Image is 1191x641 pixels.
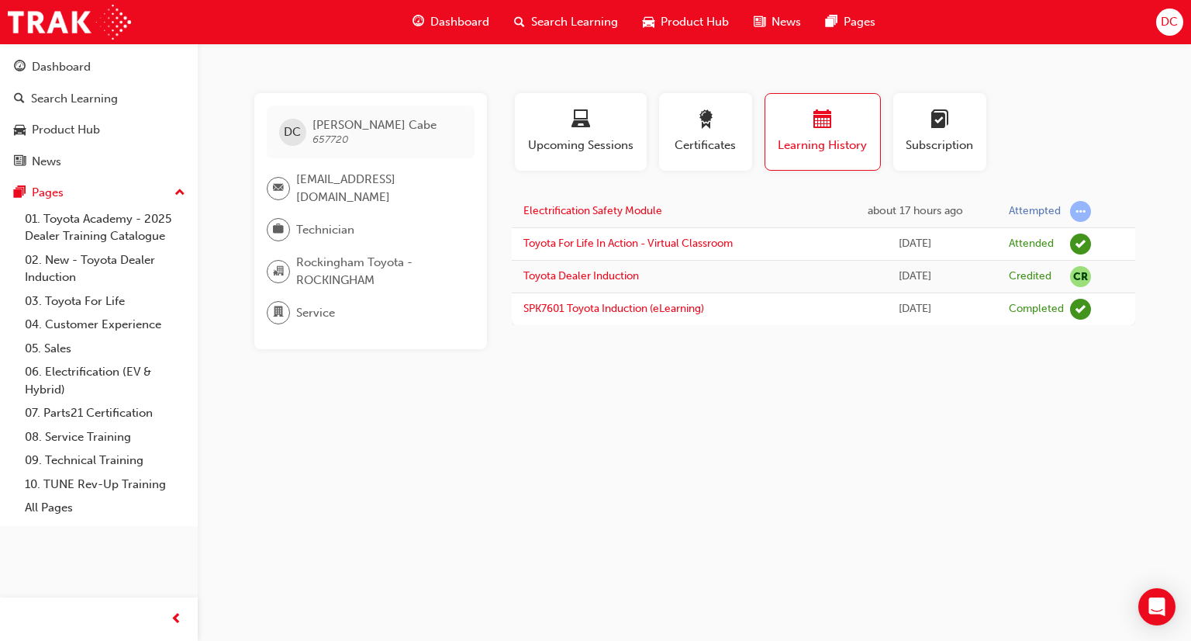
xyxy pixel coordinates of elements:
span: learningplan-icon [930,110,949,131]
span: Certificates [671,137,740,154]
span: Search Learning [531,13,618,31]
a: 01. Toyota Academy - 2025 Dealer Training Catalogue [19,207,192,248]
div: Thu Aug 21 2025 16:39:27 GMT+0800 (Australian Western Standard Time) [844,203,986,220]
a: 04. Customer Experience [19,313,192,337]
a: car-iconProduct Hub [630,6,741,38]
a: 10. TUNE Rev-Up Training [19,473,192,497]
a: news-iconNews [741,6,813,38]
button: Pages [6,178,192,207]
span: DC [284,123,301,141]
a: 02. New - Toyota Dealer Induction [19,248,192,289]
span: Rockingham Toyota - ROCKINGHAM [296,254,462,289]
a: Dashboard [6,53,192,81]
span: Learning History [777,137,868,154]
span: Service [296,304,335,322]
span: Pages [844,13,875,31]
button: Upcoming Sessions [515,93,647,171]
div: Wed Apr 02 2025 12:00:00 GMT+0800 (Australian Western Standard Time) [844,235,986,253]
div: Open Intercom Messenger [1138,588,1175,625]
div: Search Learning [31,90,118,108]
span: car-icon [643,12,654,32]
span: News [772,13,801,31]
div: Credited [1009,269,1051,284]
a: 09. Technical Training [19,449,192,473]
span: calendar-icon [813,110,832,131]
span: pages-icon [14,186,26,200]
button: DashboardSearch LearningProduct HubNews [6,50,192,178]
span: department-icon [273,303,284,323]
a: All Pages [19,496,192,520]
a: pages-iconPages [813,6,888,38]
div: Attempted [1009,204,1061,219]
span: Product Hub [661,13,729,31]
div: Completed [1009,302,1064,317]
span: search-icon [14,92,25,106]
a: Toyota For Life In Action - Virtual Classroom [523,237,733,250]
span: [PERSON_NAME] Cabe [312,118,437,132]
img: Trak [8,5,131,40]
a: Product Hub [6,116,192,144]
button: Certificates [659,93,752,171]
button: DC [1156,9,1183,36]
span: up-icon [174,183,185,203]
a: SPK7601 Toyota Induction (eLearning) [523,302,704,315]
div: Tue Mar 25 2025 20:00:00 GMT+0800 (Australian Western Standard Time) [844,268,986,286]
a: Electrification Safety Module [523,204,662,217]
span: 657720 [312,133,349,146]
div: Thu Jan 16 2025 08:00:00 GMT+0800 (Australian Western Standard Time) [844,300,986,318]
a: 03. Toyota For Life [19,289,192,314]
span: guage-icon [413,12,424,32]
a: 08. Service Training [19,425,192,449]
span: learningRecordVerb_ATTEND-icon [1070,234,1091,255]
a: 06. Electrification (EV & Hybrid) [19,360,192,401]
span: laptop-icon [571,110,590,131]
span: award-icon [696,110,715,131]
span: guage-icon [14,61,26,74]
span: [EMAIL_ADDRESS][DOMAIN_NAME] [296,171,462,206]
span: organisation-icon [273,262,284,282]
span: email-icon [273,178,284,199]
span: news-icon [754,12,765,32]
span: null-icon [1070,266,1091,287]
span: car-icon [14,123,26,137]
div: Product Hub [32,121,100,139]
div: Dashboard [32,58,91,76]
span: news-icon [14,155,26,169]
span: learningRecordVerb_COMPLETE-icon [1070,299,1091,320]
a: News [6,147,192,176]
span: prev-icon [171,610,182,629]
span: Dashboard [430,13,489,31]
a: guage-iconDashboard [400,6,502,38]
div: Pages [32,184,64,202]
span: learningRecordVerb_ATTEMPT-icon [1070,201,1091,222]
a: 05. Sales [19,337,192,361]
span: DC [1161,13,1178,31]
a: Search Learning [6,85,192,113]
span: Upcoming Sessions [526,137,635,154]
span: briefcase-icon [273,220,284,240]
span: Technician [296,221,354,239]
span: search-icon [514,12,525,32]
span: pages-icon [826,12,837,32]
a: 07. Parts21 Certification [19,401,192,425]
div: News [32,153,61,171]
a: Toyota Dealer Induction [523,269,639,282]
button: Subscription [893,93,986,171]
span: Subscription [905,137,975,154]
div: Attended [1009,237,1054,251]
button: Learning History [765,93,881,171]
a: search-iconSearch Learning [502,6,630,38]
